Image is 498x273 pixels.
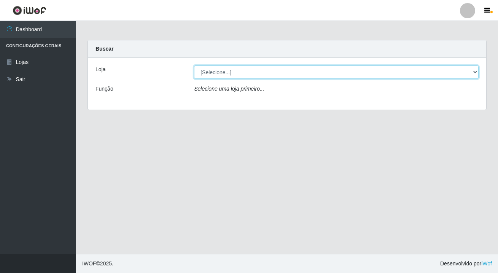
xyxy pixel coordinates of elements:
[95,65,105,73] label: Loja
[194,86,264,92] i: Selecione uma loja primeiro...
[95,85,113,93] label: Função
[82,260,96,267] span: IWOF
[13,6,46,15] img: CoreUI Logo
[440,260,492,268] span: Desenvolvido por
[481,260,492,267] a: iWof
[82,260,113,268] span: © 2025 .
[95,46,113,52] strong: Buscar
